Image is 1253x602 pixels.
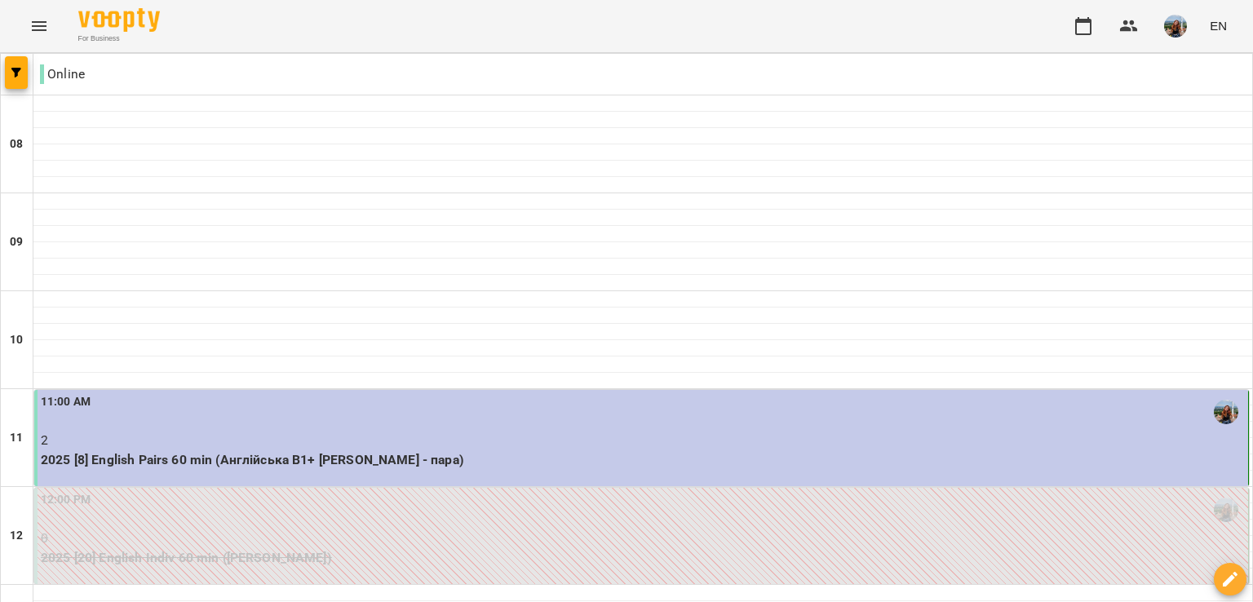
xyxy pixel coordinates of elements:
[20,7,59,46] button: Menu
[78,33,160,44] span: For Business
[41,548,1245,568] p: 2025 [20] English Indiv 60 min ([PERSON_NAME])
[1214,400,1238,424] img: Лебеденко Катерина (а)
[1164,15,1187,38] img: fade860515acdeec7c3b3e8f399b7c1b.jpg
[41,393,91,411] label: 11:00 AM
[41,491,91,509] label: 12:00 PM
[41,450,1245,470] p: 2025 [8] English Pairs 60 min (Англійська В1+ [PERSON_NAME] - пара)
[1214,498,1238,522] img: Лебеденко Катерина (а)
[10,135,23,153] h6: 08
[10,527,23,545] h6: 12
[10,429,23,447] h6: 11
[1203,11,1233,41] button: EN
[10,331,23,349] h6: 10
[41,431,1245,450] p: 2
[41,529,1245,548] p: 0
[1210,17,1227,34] span: EN
[78,8,160,32] img: Voopty Logo
[10,233,23,251] h6: 09
[40,64,85,84] p: Online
